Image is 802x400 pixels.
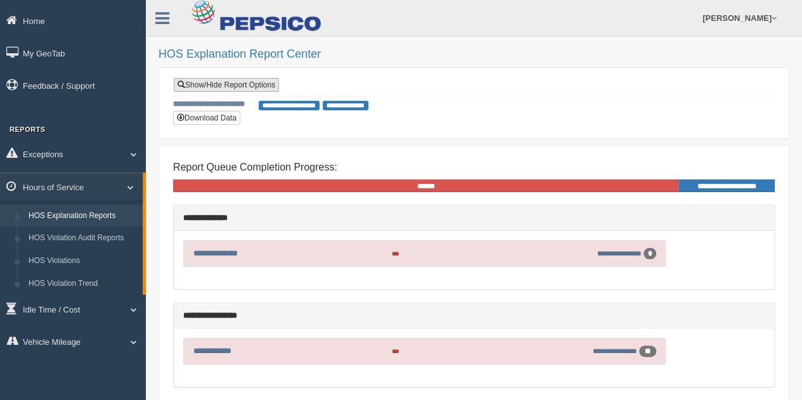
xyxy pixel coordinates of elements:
[23,250,143,273] a: HOS Violations
[173,162,775,173] h4: Report Queue Completion Progress:
[158,48,789,61] h2: HOS Explanation Report Center
[23,273,143,295] a: HOS Violation Trend
[23,227,143,250] a: HOS Violation Audit Reports
[23,205,143,228] a: HOS Explanation Reports
[173,111,240,125] button: Download Data
[174,78,279,92] a: Show/Hide Report Options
